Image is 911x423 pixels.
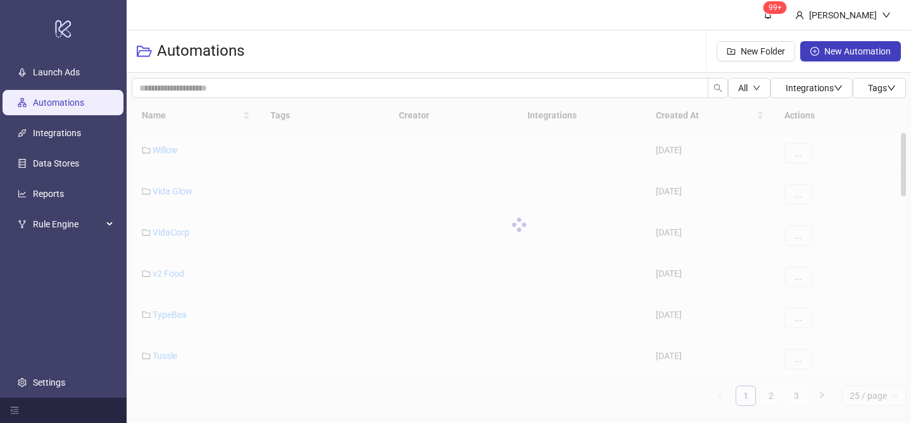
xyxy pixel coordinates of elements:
a: Data Stores [33,158,79,168]
sup: 1443 [763,1,787,14]
h3: Automations [157,41,244,61]
span: Tags [868,83,896,93]
span: New Folder [741,46,785,56]
span: bell [763,10,772,19]
button: New Folder [717,41,795,61]
span: folder-open [137,44,152,59]
button: Tagsdown [853,78,906,98]
a: Reports [33,189,64,199]
span: down [753,84,760,92]
span: user [795,11,804,20]
span: menu-fold [10,406,19,415]
span: fork [18,220,27,229]
a: Integrations [33,128,81,138]
span: folder-add [727,47,736,56]
span: Integrations [786,83,843,93]
button: New Automation [800,41,901,61]
a: Settings [33,377,65,388]
span: search [713,84,722,92]
span: plus-circle [810,47,819,56]
span: New Automation [824,46,891,56]
a: Launch Ads [33,67,80,77]
span: down [834,84,843,92]
span: down [882,11,891,20]
div: [PERSON_NAME] [804,8,882,22]
a: Automations [33,98,84,108]
span: All [738,83,748,93]
span: down [887,84,896,92]
span: Rule Engine [33,211,103,237]
button: Alldown [728,78,770,98]
button: Integrationsdown [770,78,853,98]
